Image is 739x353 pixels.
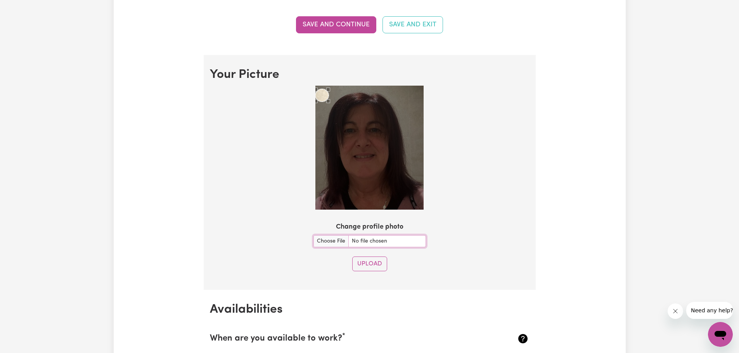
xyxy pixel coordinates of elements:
h2: When are you available to work? [210,334,476,344]
iframe: Message from company [686,302,733,319]
h2: Availabilities [210,302,530,317]
span: Need any help? [5,5,47,12]
button: Upload [352,257,387,271]
img: 9k= [315,86,424,210]
label: Change profile photo [336,222,403,232]
button: Save and Exit [382,16,443,33]
iframe: Close message [668,303,683,319]
div: Use the arrow keys to move the crop selection area [315,89,329,102]
button: Save and continue [296,16,376,33]
h2: Your Picture [210,67,530,82]
iframe: Button to launch messaging window [708,322,733,347]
